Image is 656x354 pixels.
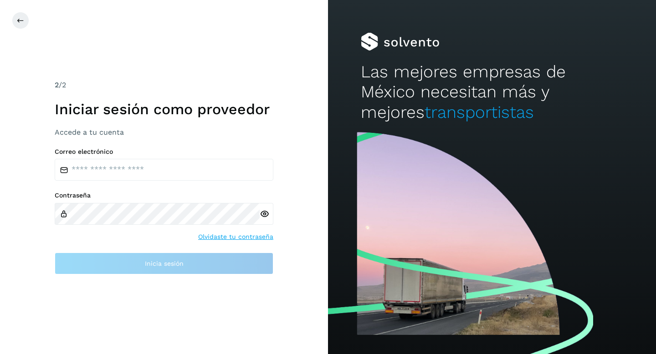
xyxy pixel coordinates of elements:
[145,260,184,267] span: Inicia sesión
[55,128,273,137] h3: Accede a tu cuenta
[55,192,273,199] label: Contraseña
[425,102,534,122] span: transportistas
[55,80,273,91] div: /2
[198,232,273,242] a: Olvidaste tu contraseña
[361,62,623,122] h2: Las mejores empresas de México necesitan más y mejores
[55,81,59,89] span: 2
[55,148,273,156] label: Correo electrónico
[55,101,273,118] h1: Iniciar sesión como proveedor
[55,253,273,274] button: Inicia sesión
